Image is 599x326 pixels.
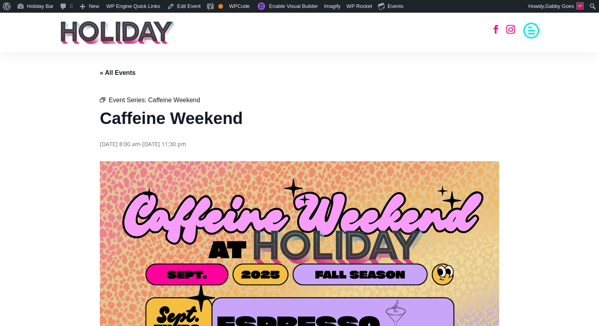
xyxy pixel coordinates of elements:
img: holiday-logo-black [60,21,175,44]
span: [DATE] 8:00 am [100,140,140,148]
a: Follow on Instagram [502,21,519,38]
a: Follow on Facebook [487,21,505,38]
div: OK [218,4,223,9]
a: Caffeine Weekend [148,97,200,103]
span: Event Series: [109,97,146,103]
h1: Caffeine Weekend [100,107,499,130]
div: - [100,139,186,149]
span: Gabby Goes [545,3,574,9]
span: [DATE] 11:30 pm [142,140,186,148]
a: « All Events [100,69,135,76]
